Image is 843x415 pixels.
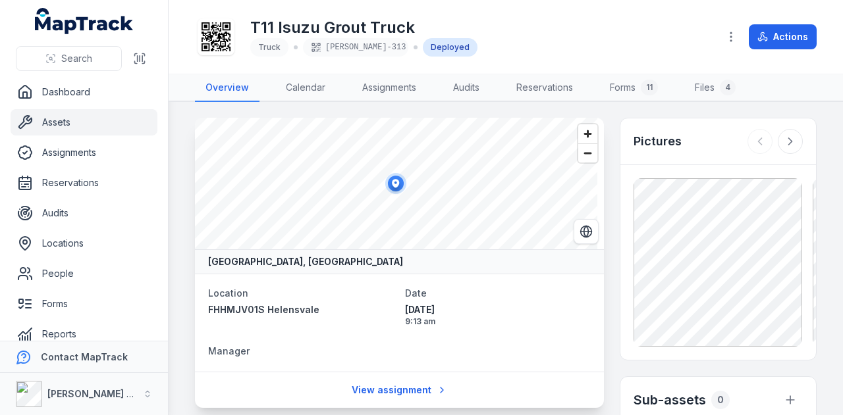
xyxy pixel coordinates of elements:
[405,303,591,327] time: 15/08/2025, 9:13:37 am
[634,391,706,409] h2: Sub-assets
[634,132,682,151] h3: Pictures
[405,287,427,299] span: Date
[258,42,281,52] span: Truck
[11,321,157,347] a: Reports
[11,109,157,135] a: Assets
[61,52,92,65] span: Search
[343,378,456,403] a: View assignment
[208,304,319,315] span: FHHMJV01S Helensvale
[195,74,259,102] a: Overview
[684,74,746,102] a: Files4
[275,74,336,102] a: Calendar
[208,345,250,356] span: Manager
[749,24,817,49] button: Actions
[11,139,157,166] a: Assignments
[641,80,658,95] div: 11
[303,38,408,57] div: [PERSON_NAME]-313
[11,230,157,256] a: Locations
[208,303,394,316] a: FHHMJV01S Helensvale
[506,74,584,102] a: Reservations
[195,118,597,249] canvas: Map
[47,388,155,399] strong: [PERSON_NAME] Group
[11,79,157,105] a: Dashboard
[250,17,477,38] h1: T11 Isuzu Grout Truck
[16,46,122,71] button: Search
[574,219,599,244] button: Switch to Satellite View
[578,124,597,143] button: Zoom in
[405,303,591,316] span: [DATE]
[405,316,591,327] span: 9:13 am
[711,391,730,409] div: 0
[11,260,157,287] a: People
[11,170,157,196] a: Reservations
[423,38,477,57] div: Deployed
[11,291,157,317] a: Forms
[720,80,736,95] div: 4
[599,74,668,102] a: Forms11
[11,200,157,226] a: Audits
[208,255,403,268] strong: [GEOGRAPHIC_DATA], [GEOGRAPHIC_DATA]
[578,143,597,162] button: Zoom out
[35,8,134,34] a: MapTrack
[208,287,248,299] span: Location
[443,74,490,102] a: Audits
[352,74,427,102] a: Assignments
[41,351,128,362] strong: Contact MapTrack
